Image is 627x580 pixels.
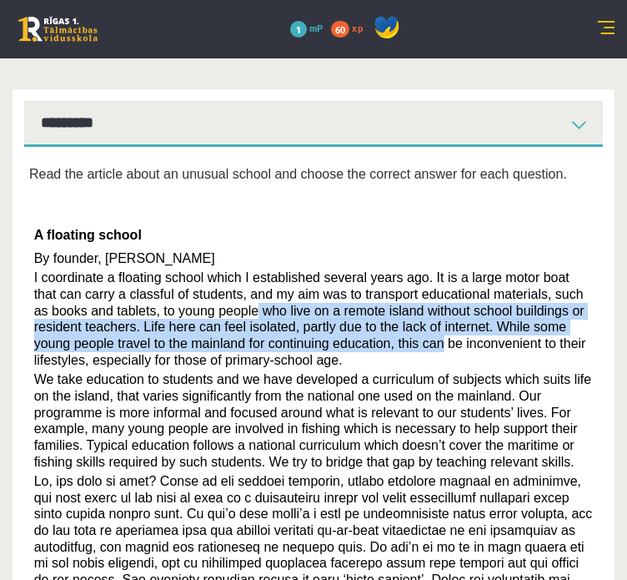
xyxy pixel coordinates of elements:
span: xp [352,21,363,34]
span: By founder, [PERSON_NAME] [34,251,215,265]
a: Rīgas 1. Tālmācības vidusskola [18,17,98,42]
span: 60 [331,21,349,38]
span: 1 [290,21,307,38]
a: 60 xp [331,21,371,34]
span: A floating school [34,228,142,242]
span: Read the article about an unusual school and choose the correct answer for each question. [29,167,567,181]
span: We take education to students and we have developed a curriculum of subjects which suits life on ... [34,372,592,468]
span: I coordinate a floating school which I established several years ago. It is a large motor boat th... [34,270,586,366]
span: mP [309,21,323,34]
